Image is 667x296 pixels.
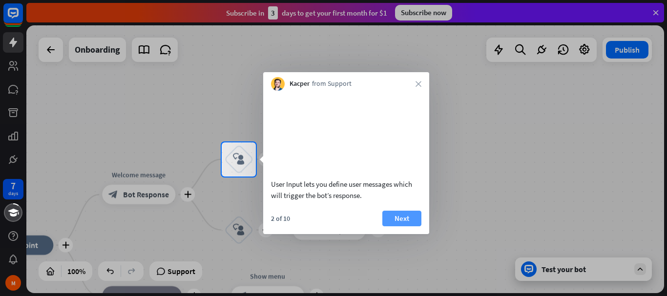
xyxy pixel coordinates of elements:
[233,154,245,165] i: block_user_input
[271,214,290,223] div: 2 of 10
[271,178,421,201] div: User Input lets you define user messages which will trigger the bot’s response.
[312,79,352,89] span: from Support
[382,211,421,226] button: Next
[416,81,421,87] i: close
[290,79,310,89] span: Kacper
